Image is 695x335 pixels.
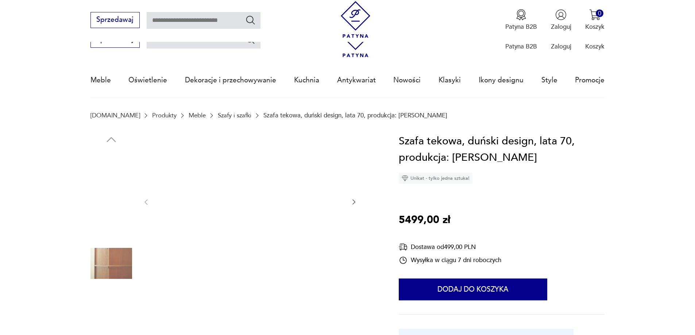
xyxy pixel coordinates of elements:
div: Dostawa od 499,00 PLN [399,242,501,252]
img: Ikona dostawy [399,242,408,252]
a: Promocje [575,63,605,97]
img: Ikonka użytkownika [555,9,567,20]
button: Zaloguj [551,9,571,31]
a: Meble [90,63,111,97]
a: Dekoracje i przechowywanie [185,63,276,97]
img: Zdjęcie produktu Szafa tekowa, duński design, lata 70, produkcja: Dania [159,133,341,270]
a: Nowości [393,63,421,97]
button: Szukaj [245,34,256,45]
div: Unikat - tylko jedna sztuka! [399,173,472,184]
a: Oświetlenie [128,63,167,97]
a: Antykwariat [337,63,376,97]
a: Meble [189,112,206,119]
a: Ikony designu [479,63,524,97]
p: Zaloguj [551,23,571,31]
a: Klasyki [439,63,461,97]
a: Produkty [152,112,177,119]
img: Ikona koszyka [589,9,601,20]
p: 5499,00 zł [399,212,450,229]
button: Patyna B2B [505,9,537,31]
button: Sprzedawaj [90,12,140,28]
button: Dodaj do koszyka [399,278,547,300]
div: Wysyłka w ciągu 7 dni roboczych [399,256,501,265]
p: Szafa tekowa, duński design, lata 70, produkcja: [PERSON_NAME] [263,112,447,119]
img: Zdjęcie produktu Szafa tekowa, duński design, lata 70, produkcja: Dania [90,196,132,238]
p: Zaloguj [551,42,571,51]
p: Koszyk [585,42,605,51]
p: Patyna B2B [505,42,537,51]
img: Zdjęcie produktu Szafa tekowa, duński design, lata 70, produkcja: Dania [90,289,132,331]
div: 0 [596,9,603,17]
p: Koszyk [585,23,605,31]
a: Sprzedawaj [90,37,140,43]
img: Patyna - sklep z meblami i dekoracjami vintage [337,1,374,38]
button: 0Koszyk [585,9,605,31]
img: Ikona diamentu [402,175,408,182]
a: [DOMAIN_NAME] [90,112,140,119]
img: Zdjęcie produktu Szafa tekowa, duński design, lata 70, produkcja: Dania [90,150,132,191]
img: Ikona medalu [516,9,527,20]
a: Ikona medaluPatyna B2B [505,9,537,31]
a: Szafy i szafki [218,112,251,119]
a: Kuchnia [294,63,319,97]
a: Sprzedawaj [90,17,140,23]
a: Style [541,63,557,97]
img: Zdjęcie produktu Szafa tekowa, duński design, lata 70, produkcja: Dania [90,243,132,284]
button: Szukaj [245,15,256,25]
p: Patyna B2B [505,23,537,31]
h1: Szafa tekowa, duński design, lata 70, produkcja: [PERSON_NAME] [399,133,605,166]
